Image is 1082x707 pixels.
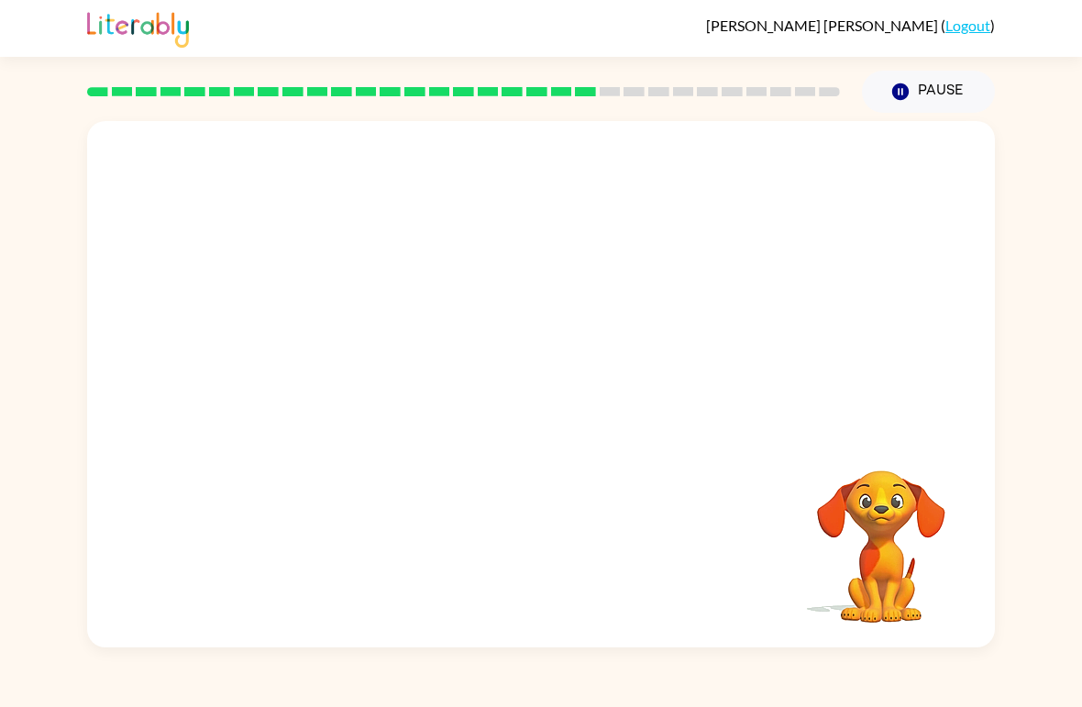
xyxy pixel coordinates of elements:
button: Pause [862,71,995,113]
a: Logout [945,17,990,34]
img: Literably [87,7,189,48]
video: Your browser must support playing .mp4 files to use Literably. Please try using another browser. [789,442,973,625]
span: [PERSON_NAME] [PERSON_NAME] [706,17,941,34]
div: ( ) [706,17,995,34]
